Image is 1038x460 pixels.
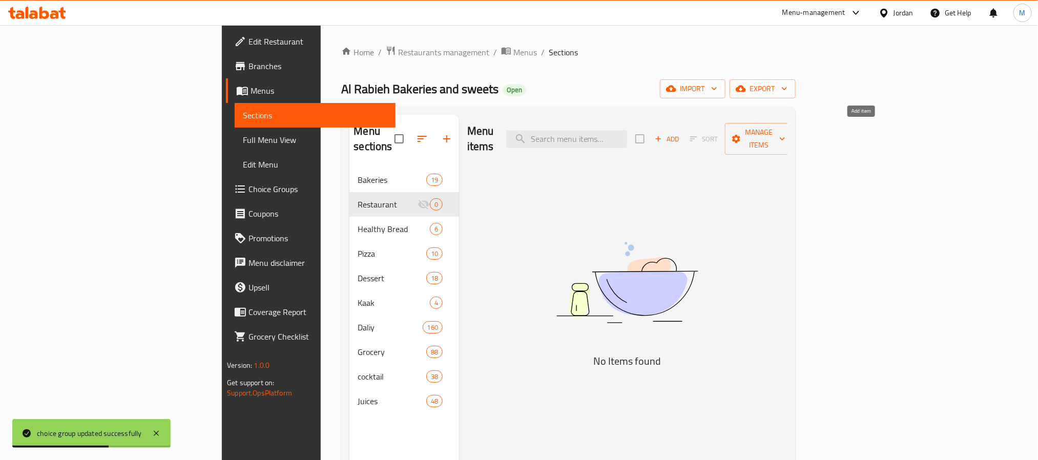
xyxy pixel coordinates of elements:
[349,192,459,217] div: Restaurant0
[503,84,526,96] div: Open
[349,241,459,266] div: Pizza10
[541,46,545,58] li: /
[733,126,785,152] span: Manage items
[226,54,395,78] a: Branches
[358,174,426,186] span: Bakeries
[430,298,442,308] span: 4
[235,103,395,128] a: Sections
[668,82,717,95] span: import
[738,82,787,95] span: export
[725,123,794,155] button: Manage items
[226,300,395,324] a: Coverage Report
[248,183,387,195] span: Choice Groups
[1020,7,1026,18] span: M
[427,372,442,382] span: 38
[426,247,443,260] div: items
[430,223,443,235] div: items
[651,131,683,147] button: Add
[349,163,459,417] nav: Menu sections
[427,396,442,406] span: 48
[493,46,497,58] li: /
[430,200,442,210] span: 0
[427,249,442,259] span: 10
[349,217,459,241] div: Healthy Bread6
[358,321,422,333] span: Daliy
[427,347,442,357] span: 88
[248,257,387,269] span: Menu disclaimer
[358,247,426,260] span: Pizza
[358,370,426,383] span: cocktail
[549,46,578,58] span: Sections
[499,215,755,350] img: dish.svg
[427,274,442,283] span: 18
[427,175,442,185] span: 19
[430,224,442,234] span: 6
[226,201,395,226] a: Coupons
[386,46,489,59] a: Restaurants management
[782,7,845,19] div: Menu-management
[235,152,395,177] a: Edit Menu
[683,131,725,147] span: Sort items
[426,395,443,407] div: items
[349,340,459,364] div: Grocery88
[398,46,489,58] span: Restaurants management
[358,395,426,407] div: Juices
[248,306,387,318] span: Coverage Report
[358,346,426,358] span: Grocery
[430,297,443,309] div: items
[426,346,443,358] div: items
[423,323,442,332] span: 160
[248,330,387,343] span: Grocery Checklist
[358,297,429,309] span: Kaak
[235,128,395,152] a: Full Menu View
[358,272,426,284] div: Dessert
[653,133,681,145] span: Add
[254,359,270,372] span: 1.0.0
[226,250,395,275] a: Menu disclaimer
[226,275,395,300] a: Upsell
[341,46,795,59] nav: breadcrumb
[506,130,627,148] input: search
[660,79,725,98] button: import
[349,266,459,290] div: Dessert18
[248,232,387,244] span: Promotions
[423,321,443,333] div: items
[226,324,395,349] a: Grocery Checklist
[430,198,443,211] div: items
[349,290,459,315] div: Kaak4
[243,109,387,121] span: Sections
[501,46,537,59] a: Menus
[426,272,443,284] div: items
[248,35,387,48] span: Edit Restaurant
[499,353,755,369] h5: No Items found
[426,174,443,186] div: items
[894,7,914,18] div: Jordan
[226,29,395,54] a: Edit Restaurant
[341,77,499,100] span: Al Rabieh Bakeries and sweets
[243,134,387,146] span: Full Menu View
[467,123,494,154] h2: Menu items
[243,158,387,171] span: Edit Menu
[227,376,274,389] span: Get support on:
[410,127,434,151] span: Sort sections
[730,79,796,98] button: export
[227,386,292,400] a: Support.OpsPlatform
[226,78,395,103] a: Menus
[388,128,410,150] span: Select all sections
[349,315,459,340] div: Daliy160
[358,198,417,211] span: Restaurant
[503,86,526,94] span: Open
[349,364,459,389] div: cocktail38
[358,223,429,235] span: Healthy Bread
[349,389,459,413] div: Juices48
[226,226,395,250] a: Promotions
[248,207,387,220] span: Coupons
[426,370,443,383] div: items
